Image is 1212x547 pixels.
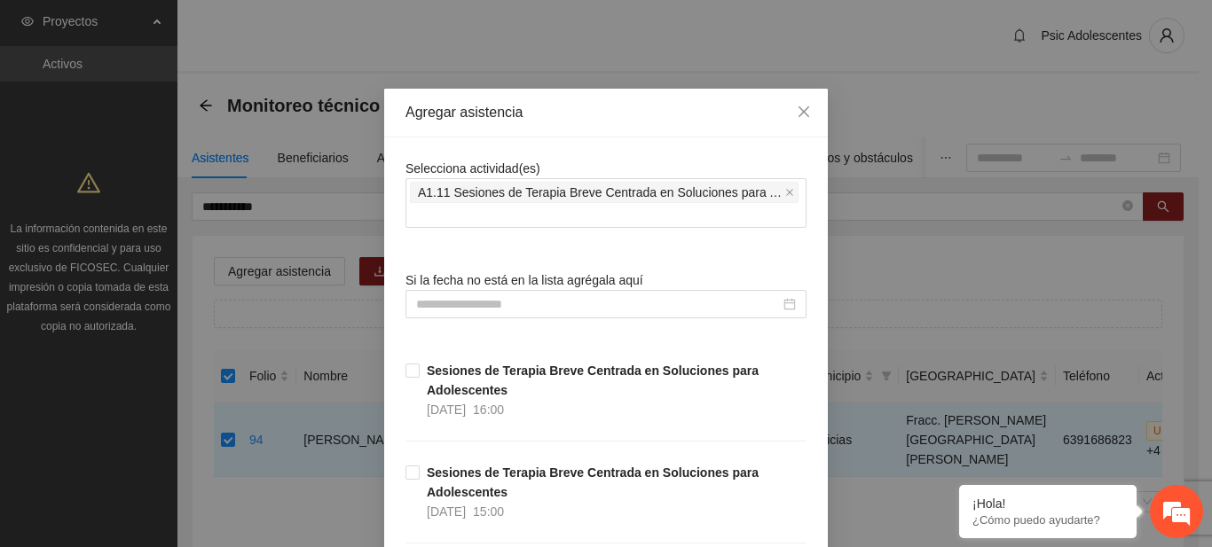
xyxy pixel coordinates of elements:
[405,273,643,287] span: Si la fecha no está en la lista agrégala aquí
[410,182,799,203] span: A1.11 Sesiones de Terapia Breve Centrada en Soluciones para Adolescentes
[427,363,759,397] strong: Sesiones de Terapia Breve Centrada en Soluciones para Adolescentes
[780,89,828,137] button: Close
[972,496,1123,511] div: ¡Hola!
[473,504,504,519] span: 15:00
[405,161,540,176] span: Selecciona actividad(es)
[418,183,782,202] span: A1.11 Sesiones de Terapia Breve Centrada en Soluciones para Adolescentes
[427,504,466,519] span: [DATE]
[972,513,1123,527] p: ¿Cómo puedo ayudarte?
[427,402,466,417] span: [DATE]
[405,103,807,122] div: Agregar asistencia
[427,465,759,499] strong: Sesiones de Terapia Breve Centrada en Soluciones para Adolescentes
[473,402,504,417] span: 16:00
[785,188,794,197] span: close
[797,105,811,119] span: close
